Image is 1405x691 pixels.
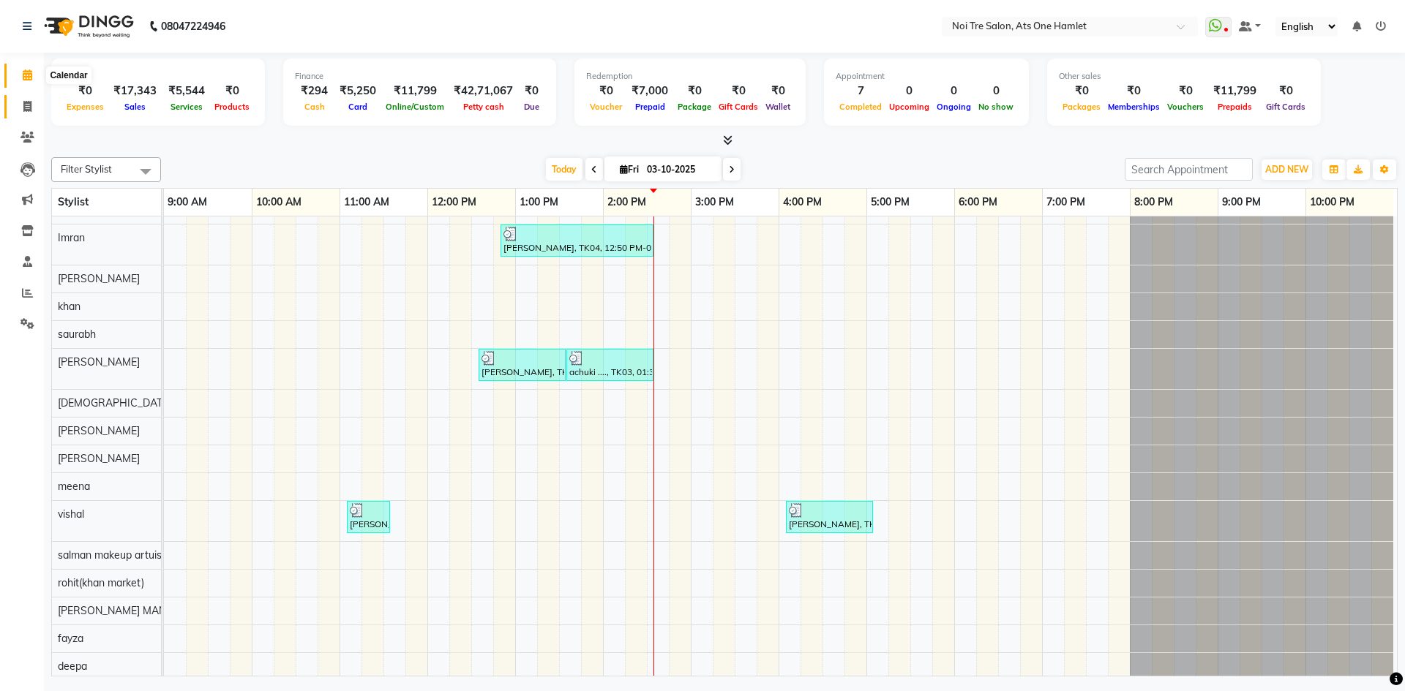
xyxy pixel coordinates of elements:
a: 1:00 PM [516,192,562,213]
div: ₹0 [211,83,253,99]
span: [PERSON_NAME] [58,424,140,437]
input: 2025-10-03 [642,159,716,181]
span: Stylist [58,195,89,208]
span: Voucher [586,102,626,112]
div: ₹0 [1059,83,1104,99]
div: ₹11,799 [1207,83,1262,99]
span: Prepaids [1214,102,1256,112]
span: salman makeup artuist [58,548,165,562]
span: Gift Cards [715,102,762,112]
div: ₹17,343 [108,83,162,99]
span: Ongoing [933,102,975,112]
div: ₹0 [63,83,108,99]
span: Imran [58,231,85,244]
span: vishal [58,507,84,521]
div: ₹0 [586,83,626,99]
span: Expenses [63,102,108,112]
a: 12:00 PM [428,192,480,213]
a: 2:00 PM [604,192,650,213]
div: [PERSON_NAME], TK02, 12:35 PM-01:35 PM, Global [DEMOGRAPHIC_DATA] [480,351,564,379]
span: saurabh [58,328,96,341]
span: Completed [836,102,885,112]
img: logo [37,6,138,47]
span: [DEMOGRAPHIC_DATA] [58,396,172,409]
div: 0 [885,83,933,99]
div: Calendar [46,67,91,84]
div: 7 [836,83,885,99]
div: ₹0 [1104,83,1164,99]
div: ₹5,250 [334,83,382,99]
div: ₹0 [715,83,762,99]
a: 4:00 PM [779,192,825,213]
div: achuki ...., TK03, 01:35 PM-02:35 PM, Retouch [DEMOGRAPHIC_DATA] [568,351,652,379]
span: Wallet [762,102,794,112]
div: Other sales [1059,70,1309,83]
span: Due [520,102,543,112]
span: Today [546,158,582,181]
a: 6:00 PM [955,192,1001,213]
a: 5:00 PM [867,192,913,213]
div: 0 [933,83,975,99]
a: 7:00 PM [1043,192,1089,213]
div: ₹42,71,067 [448,83,519,99]
span: Vouchers [1164,102,1207,112]
span: Products [211,102,253,112]
span: Memberships [1104,102,1164,112]
a: 10:00 PM [1306,192,1358,213]
div: ₹294 [295,83,334,99]
span: [PERSON_NAME] [58,452,140,465]
a: 9:00 AM [164,192,211,213]
div: 0 [975,83,1017,99]
div: ₹0 [1262,83,1309,99]
div: [PERSON_NAME] ..., TK01, 11:05 AM-11:35 AM, Wash [348,503,389,531]
span: Card [345,102,371,112]
button: ADD NEW [1262,159,1312,180]
div: ₹0 [674,83,715,99]
span: No show [975,102,1017,112]
span: Petty cash [460,102,508,112]
b: 08047224946 [161,6,225,47]
a: 8:00 PM [1131,192,1177,213]
span: Packages [1059,102,1104,112]
div: ₹0 [519,83,544,99]
span: Fri [616,164,642,175]
div: ₹11,799 [382,83,448,99]
a: 10:00 AM [252,192,305,213]
a: 11:00 AM [340,192,393,213]
span: deepa [58,660,87,673]
span: Sales [121,102,149,112]
a: 9:00 PM [1218,192,1264,213]
div: Total [63,70,253,83]
span: Services [167,102,206,112]
span: [PERSON_NAME] [58,355,140,369]
span: Cash [301,102,329,112]
span: Package [674,102,715,112]
span: Gift Cards [1262,102,1309,112]
span: Prepaid [632,102,669,112]
a: 3:00 PM [692,192,738,213]
span: Online/Custom [382,102,448,112]
span: ADD NEW [1265,164,1308,175]
span: fayza [58,632,83,645]
span: [PERSON_NAME] [58,272,140,285]
div: Appointment [836,70,1017,83]
div: ₹0 [762,83,794,99]
div: [PERSON_NAME], TK04, 12:50 PM-02:35 PM, Retouch [DEMOGRAPHIC_DATA],Creative Artist ([DEMOGRAPHIC_... [502,227,652,254]
span: rohit(khan market) [58,576,144,589]
span: Filter Stylist [61,163,112,175]
div: [PERSON_NAME], TK04, 04:05 PM-05:05 PM, Classic Pedicure [787,503,872,531]
div: ₹7,000 [626,83,674,99]
span: meena [58,480,90,493]
span: khan [58,300,80,313]
div: ₹0 [1164,83,1207,99]
div: Redemption [586,70,794,83]
span: [PERSON_NAME] MANAGER [58,604,194,617]
span: Upcoming [885,102,933,112]
div: Finance [295,70,544,83]
input: Search Appointment [1125,158,1253,181]
div: ₹5,544 [162,83,211,99]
